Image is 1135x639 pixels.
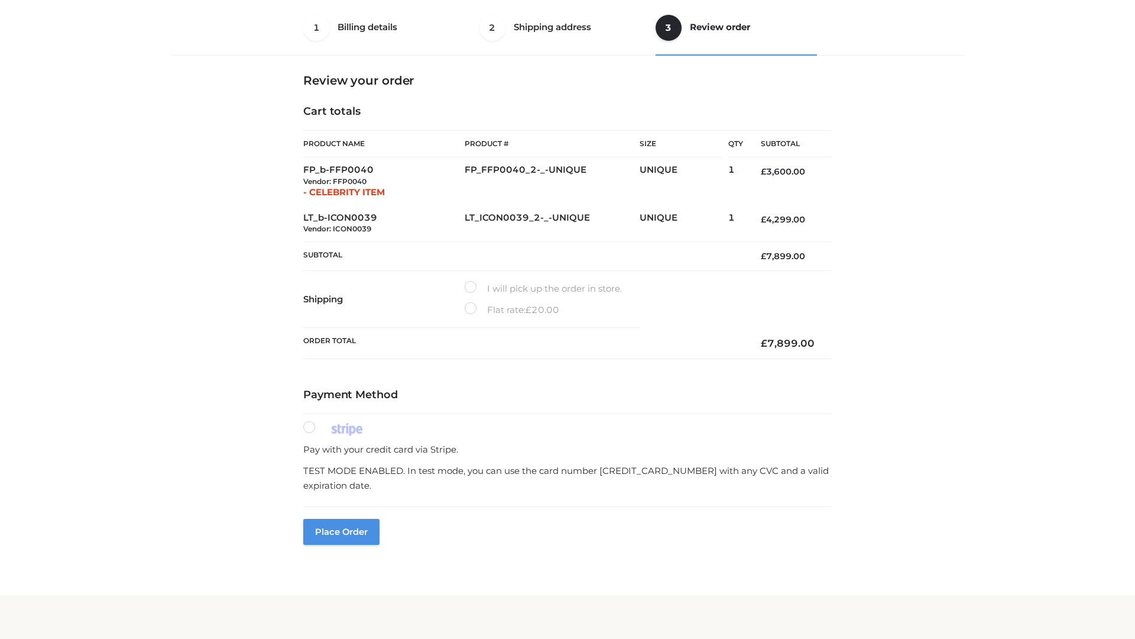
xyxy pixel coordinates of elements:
th: Subtotal [303,242,743,271]
span: £ [761,166,766,177]
h4: Cart totals [303,105,832,118]
th: Qty [728,130,743,157]
p: TEST MODE ENABLED. In test mode, you can use the card number [CREDIT_CARD_NUMBER] with any CVC an... [303,463,832,493]
th: Shipping [303,271,465,328]
td: LT_ICON0039_2-_-UNIQUE [465,205,640,242]
small: Vendor: ICON0039 [303,224,371,233]
td: UNIQUE [640,205,728,242]
span: £ [761,214,766,225]
td: LT_b-ICON0039 [303,205,465,242]
th: Order Total [303,328,743,359]
bdi: 20.00 [526,304,559,315]
td: FP_FFP0040_2-_-UNIQUE [465,157,640,205]
th: Product # [465,130,640,157]
h3: Review your order [303,73,832,88]
span: - CELEBRITY ITEM [303,186,385,198]
label: I will pick up the order in store. [465,281,622,296]
td: 1 [728,157,743,205]
span: £ [761,251,766,262]
bdi: 3,600.00 [761,166,805,177]
th: Size [640,131,722,157]
th: Subtotal [743,131,832,157]
button: Place order [303,519,380,545]
h4: Payment Method [303,389,832,402]
td: 1 [728,205,743,242]
span: £ [526,304,531,315]
span: £ [761,337,767,349]
td: UNIQUE [640,157,728,205]
th: Product Name [303,130,465,157]
small: Vendor: FFP0040 [303,177,367,186]
label: Flat rate: [465,302,559,318]
bdi: 7,899.00 [761,251,805,262]
td: FP_b-FFP0040 [303,157,465,205]
bdi: 7,899.00 [761,337,815,349]
bdi: 4,299.00 [761,214,805,225]
p: Pay with your credit card via Stripe. [303,442,832,457]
